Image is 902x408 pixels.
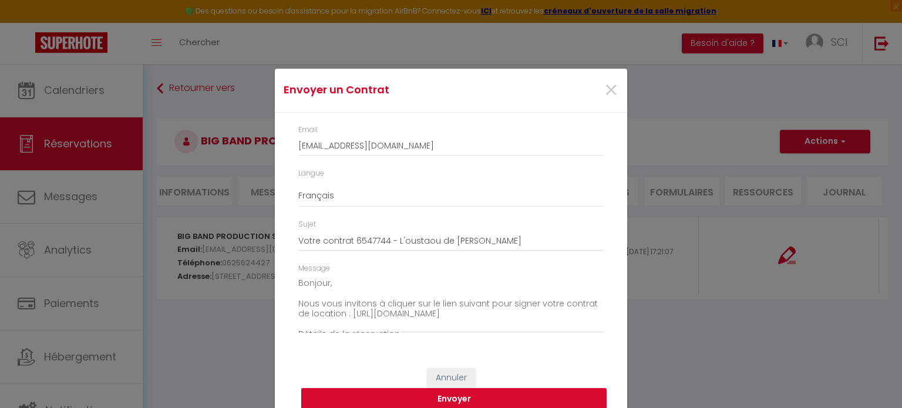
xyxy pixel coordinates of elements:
label: Sujet [298,219,316,230]
label: Message [298,263,330,274]
label: Email [298,124,318,136]
label: Langue [298,168,324,179]
h4: Envoyer un Contrat [284,82,502,98]
button: Close [604,78,618,103]
button: Annuler [427,368,476,388]
span: × [604,73,618,108]
button: Ouvrir le widget de chat LiveChat [9,5,45,40]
